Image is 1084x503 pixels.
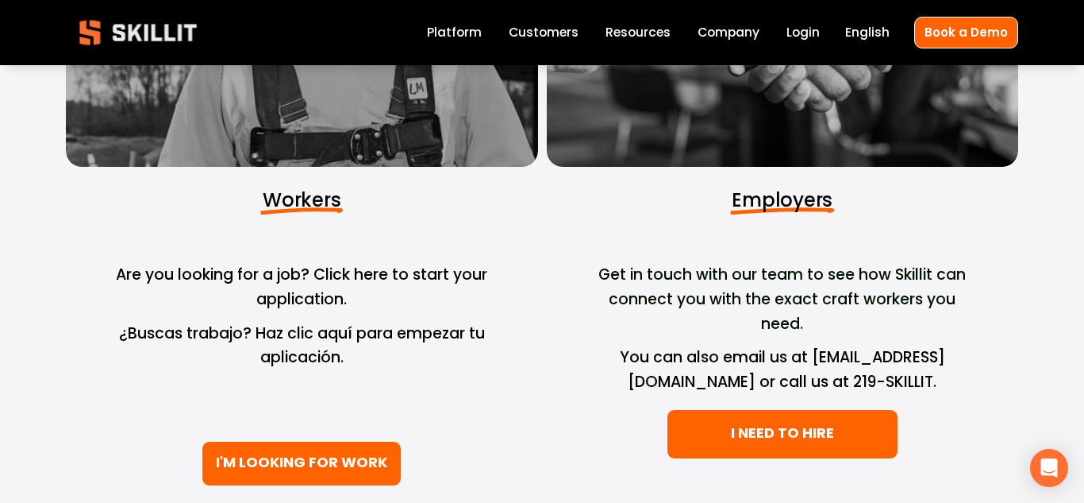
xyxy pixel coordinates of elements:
a: Customers [509,22,579,44]
a: I'M LOOKING FOR WORK [202,441,402,486]
img: Skillit [66,9,210,56]
a: Login [786,22,820,44]
span: Employers [732,187,832,213]
span: Are you looking for a job? Click here to start your application. [116,264,491,310]
a: folder dropdown [605,22,671,44]
a: Platform [427,22,482,44]
span: Get in touch with our team to see how Skillit can connect you with the exact craft workers you need. [598,264,970,334]
div: Open Intercom Messenger [1030,449,1068,487]
span: English [845,23,890,41]
a: Book a Demo [914,17,1018,48]
span: ¿Buscas trabajo? Haz clic aquí para empezar tu aplicación. [119,323,489,369]
a: I NEED TO HIRE [667,409,898,459]
span: You can also email us at [EMAIL_ADDRESS][DOMAIN_NAME] or call us at 219-SKILLIT. [620,346,945,393]
span: Workers [263,187,340,213]
span: Resources [605,23,671,41]
div: language picker [845,22,890,44]
a: Company [698,22,759,44]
